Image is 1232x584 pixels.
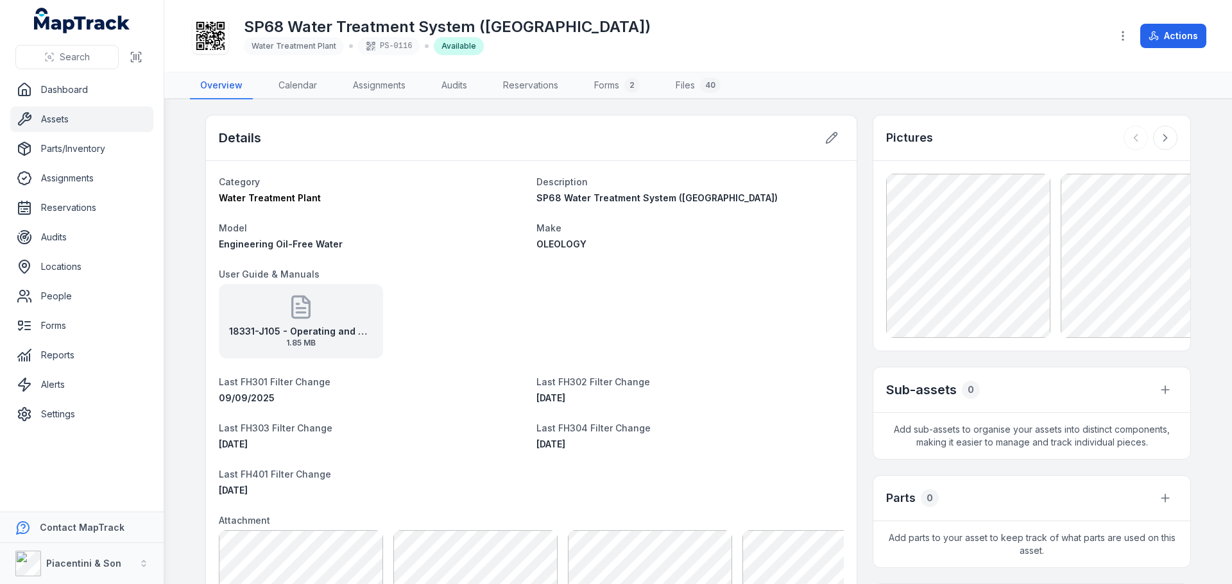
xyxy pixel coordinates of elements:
[10,195,153,221] a: Reservations
[886,489,916,507] h3: Parts
[268,72,327,99] a: Calendar
[219,438,248,449] span: [DATE]
[219,485,248,496] span: [DATE]
[10,401,153,427] a: Settings
[10,342,153,368] a: Reports
[40,522,124,533] strong: Contact MapTrack
[34,8,130,33] a: MapTrack
[536,438,565,449] time: 30/07/2025, 12:00:00 am
[219,392,275,403] time: 09/09/2025, 12:00:00 am
[10,254,153,279] a: Locations
[886,129,933,147] h3: Pictures
[536,222,561,233] span: Make
[584,72,650,99] a: Forms2
[219,469,331,480] span: Last FH401 Filter Change
[219,129,261,147] h2: Details
[10,165,153,191] a: Assignments
[873,521,1190,567] span: Add parts to your asset to keep track of what parts are used on this asset.
[10,224,153,250] a: Audits
[46,558,121,569] strong: Piacentini & Son
[219,269,320,279] span: User Guide & Manuals
[1140,24,1206,48] button: Actions
[219,392,275,403] span: 09/09/2025
[431,72,477,99] a: Audits
[219,238,343,249] span: Engineering Oil-Free Water
[536,176,588,187] span: Description
[536,376,650,387] span: Last FH302 Filter Change
[15,45,119,69] button: Search
[10,283,153,309] a: People
[229,338,373,348] span: 1.85 MB
[343,72,416,99] a: Assignments
[190,72,253,99] a: Overview
[665,72,731,99] a: Files40
[536,392,565,403] time: 30/07/2025, 12:00:00 am
[60,51,90,63] span: Search
[10,372,153,397] a: Alerts
[10,77,153,103] a: Dashboard
[219,192,321,203] span: Water Treatment Plant
[219,222,247,233] span: Model
[10,136,153,162] a: Parts/Inventory
[219,376,330,387] span: Last FH301 Filter Change
[873,413,1190,459] span: Add sub-assets to organise your assets into distinct components, making it easier to manage and t...
[921,489,939,507] div: 0
[536,192,778,203] span: SP68 Water Treatment System ([GEOGRAPHIC_DATA])
[536,392,565,403] span: [DATE]
[624,78,640,93] div: 2
[536,422,651,433] span: Last FH304 Filter Change
[219,422,332,433] span: Last FH303 Filter Change
[700,78,721,93] div: 40
[219,176,260,187] span: Category
[252,41,336,51] span: Water Treatment Plant
[219,438,248,449] time: 04/07/2025, 12:00:00 am
[536,238,586,249] span: OLEOLOGY
[10,106,153,132] a: Assets
[229,325,373,338] strong: 18331-J105 - Operating and Maintenance Manual rev0
[434,37,484,55] div: Available
[219,515,270,526] span: Attachment
[358,37,420,55] div: PS-0116
[493,72,569,99] a: Reservations
[536,438,565,449] span: [DATE]
[219,485,248,496] time: 29/08/2025, 12:00:00 am
[962,381,980,399] div: 0
[10,313,153,338] a: Forms
[886,381,957,399] h2: Sub-assets
[244,17,651,37] h1: SP68 Water Treatment System ([GEOGRAPHIC_DATA])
